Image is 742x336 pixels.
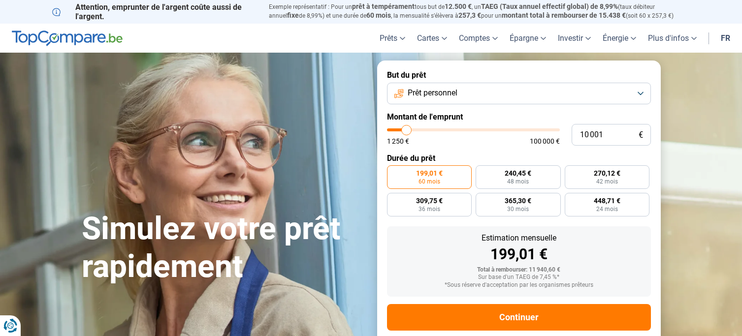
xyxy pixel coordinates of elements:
[52,2,257,21] p: Attention, emprunter de l'argent coûte aussi de l'argent.
[395,267,643,274] div: Total à rembourser: 11 940,60 €
[366,11,391,19] span: 60 mois
[481,2,618,10] span: TAEG (Taux annuel effectif global) de 8,99%
[504,24,552,53] a: Épargne
[387,112,651,122] label: Montant de l'emprunt
[352,2,415,10] span: prêt à tempérament
[395,247,643,262] div: 199,01 €
[387,138,409,145] span: 1 250 €
[387,83,651,104] button: Prêt personnel
[596,179,618,184] span: 42 mois
[453,24,504,53] a: Comptes
[594,197,620,204] span: 448,71 €
[715,24,736,53] a: fr
[458,11,481,19] span: 257,3 €
[597,24,642,53] a: Énergie
[507,206,529,212] span: 30 mois
[502,11,626,19] span: montant total à rembourser de 15.438 €
[419,206,440,212] span: 36 mois
[387,70,651,80] label: But du prêt
[395,274,643,281] div: Sur base d'un TAEG de 7,45 %*
[387,304,651,331] button: Continuer
[594,170,620,177] span: 270,12 €
[552,24,597,53] a: Investir
[445,2,472,10] span: 12.500 €
[269,2,690,20] p: Exemple représentatif : Pour un tous but de , un (taux débiteur annuel de 8,99%) et une durée de ...
[287,11,299,19] span: fixe
[82,210,365,286] h1: Simulez votre prêt rapidement
[505,170,531,177] span: 240,45 €
[408,88,457,98] span: Prêt personnel
[12,31,123,46] img: TopCompare
[505,197,531,204] span: 365,30 €
[639,131,643,139] span: €
[411,24,453,53] a: Cartes
[642,24,703,53] a: Plus d'infos
[395,234,643,242] div: Estimation mensuelle
[507,179,529,184] span: 48 mois
[416,197,443,204] span: 309,75 €
[374,24,411,53] a: Prêts
[395,282,643,289] div: *Sous réserve d'acceptation par les organismes prêteurs
[416,170,443,177] span: 199,01 €
[387,153,651,163] label: Durée du prêt
[530,138,560,145] span: 100 000 €
[596,206,618,212] span: 24 mois
[419,179,440,184] span: 60 mois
